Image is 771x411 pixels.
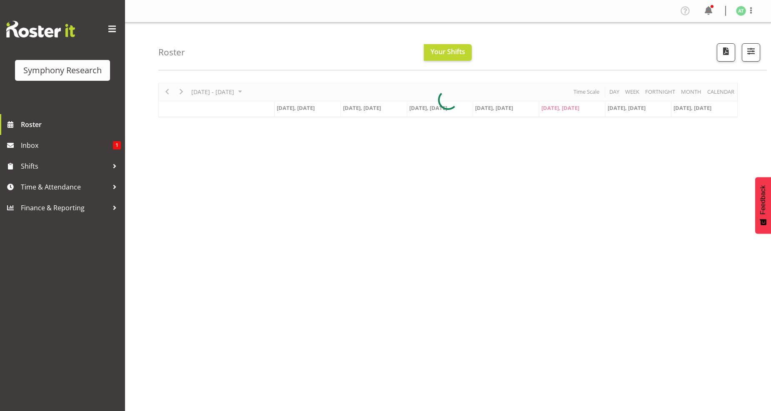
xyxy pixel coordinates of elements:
[21,139,113,152] span: Inbox
[6,21,75,37] img: Rosterit website logo
[742,43,760,62] button: Filter Shifts
[21,202,108,214] span: Finance & Reporting
[158,47,185,57] h4: Roster
[21,181,108,193] span: Time & Attendance
[431,47,465,56] span: Your Shifts
[759,185,767,214] span: Feedback
[736,6,746,16] img: angela-tunnicliffe1838.jpg
[717,43,735,62] button: Download a PDF of the roster according to the set date range.
[424,44,472,61] button: Your Shifts
[21,118,121,131] span: Roster
[113,141,121,149] span: 1
[755,177,771,234] button: Feedback - Show survey
[23,64,102,77] div: Symphony Research
[21,160,108,172] span: Shifts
